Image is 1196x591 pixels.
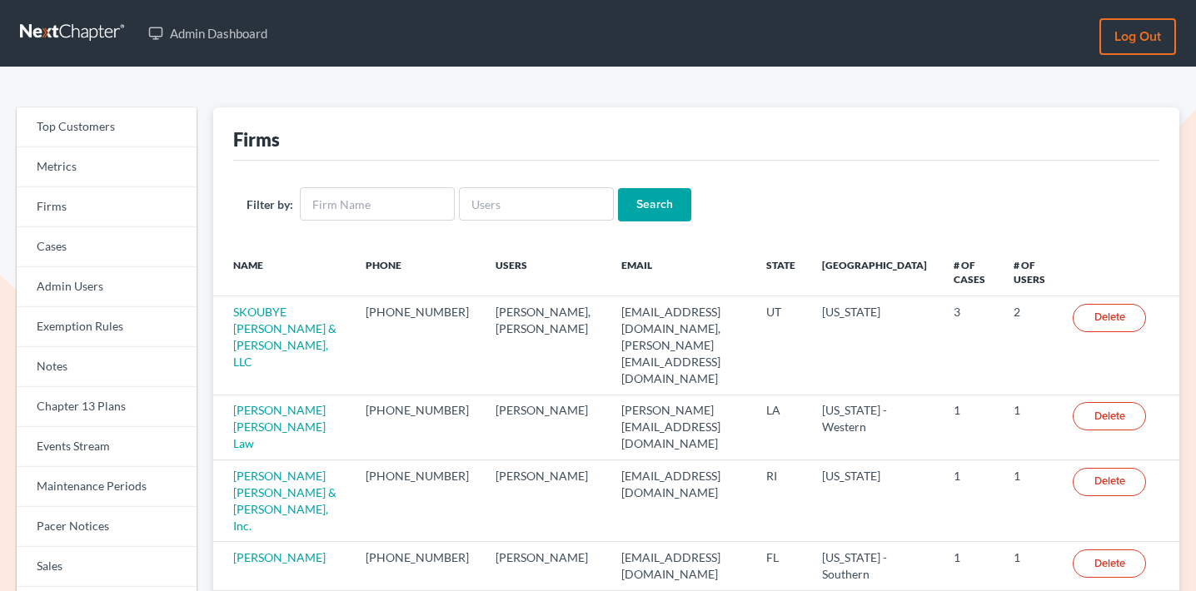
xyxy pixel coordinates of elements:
[809,395,941,459] td: [US_STATE] - Western
[482,248,608,296] th: Users
[753,460,809,542] td: RI
[300,187,455,221] input: Firm Name
[608,296,752,395] td: [EMAIL_ADDRESS][DOMAIN_NAME], [PERSON_NAME][EMAIL_ADDRESS][DOMAIN_NAME]
[809,296,941,395] td: [US_STATE]
[940,460,999,542] td: 1
[140,18,276,48] a: Admin Dashboard
[482,460,608,542] td: [PERSON_NAME]
[940,296,999,395] td: 3
[1000,248,1059,296] th: # of Users
[1073,402,1146,430] a: Delete
[482,296,608,395] td: [PERSON_NAME], [PERSON_NAME]
[17,147,197,187] a: Metrics
[247,196,293,213] label: Filter by:
[618,188,691,221] input: Search
[233,403,326,450] a: [PERSON_NAME] [PERSON_NAME] Law
[753,395,809,459] td: LA
[352,542,482,590] td: [PHONE_NUMBER]
[352,248,482,296] th: Phone
[482,542,608,590] td: [PERSON_NAME]
[233,127,280,151] div: Firms
[213,248,352,296] th: Name
[608,542,752,590] td: [EMAIL_ADDRESS][DOMAIN_NAME]
[17,307,197,347] a: Exemption Rules
[1073,468,1146,496] a: Delete
[608,248,752,296] th: Email
[1000,542,1059,590] td: 1
[17,427,197,467] a: Events Stream
[753,542,809,590] td: FL
[17,467,197,507] a: Maintenance Periods
[17,387,197,427] a: Chapter 13 Plans
[352,395,482,459] td: [PHONE_NUMBER]
[809,460,941,542] td: [US_STATE]
[1073,549,1146,578] a: Delete
[940,395,999,459] td: 1
[940,248,999,296] th: # of Cases
[352,296,482,395] td: [PHONE_NUMBER]
[17,507,197,547] a: Pacer Notices
[17,187,197,227] a: Firms
[809,248,941,296] th: [GEOGRAPHIC_DATA]
[352,460,482,542] td: [PHONE_NUMBER]
[809,542,941,590] td: [US_STATE] - Southern
[1000,460,1059,542] td: 1
[459,187,614,221] input: Users
[17,227,197,267] a: Cases
[233,305,336,369] a: SKOUBYE [PERSON_NAME] & [PERSON_NAME], LLC
[17,547,197,587] a: Sales
[1000,296,1059,395] td: 2
[940,542,999,590] td: 1
[1073,304,1146,332] a: Delete
[482,395,608,459] td: [PERSON_NAME]
[17,267,197,307] a: Admin Users
[17,107,197,147] a: Top Customers
[233,469,336,533] a: [PERSON_NAME] [PERSON_NAME] & [PERSON_NAME], Inc.
[17,347,197,387] a: Notes
[753,296,809,395] td: UT
[608,460,752,542] td: [EMAIL_ADDRESS][DOMAIN_NAME]
[608,395,752,459] td: [PERSON_NAME][EMAIL_ADDRESS][DOMAIN_NAME]
[1000,395,1059,459] td: 1
[753,248,809,296] th: State
[1099,18,1176,55] a: Log out
[233,550,326,564] a: [PERSON_NAME]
